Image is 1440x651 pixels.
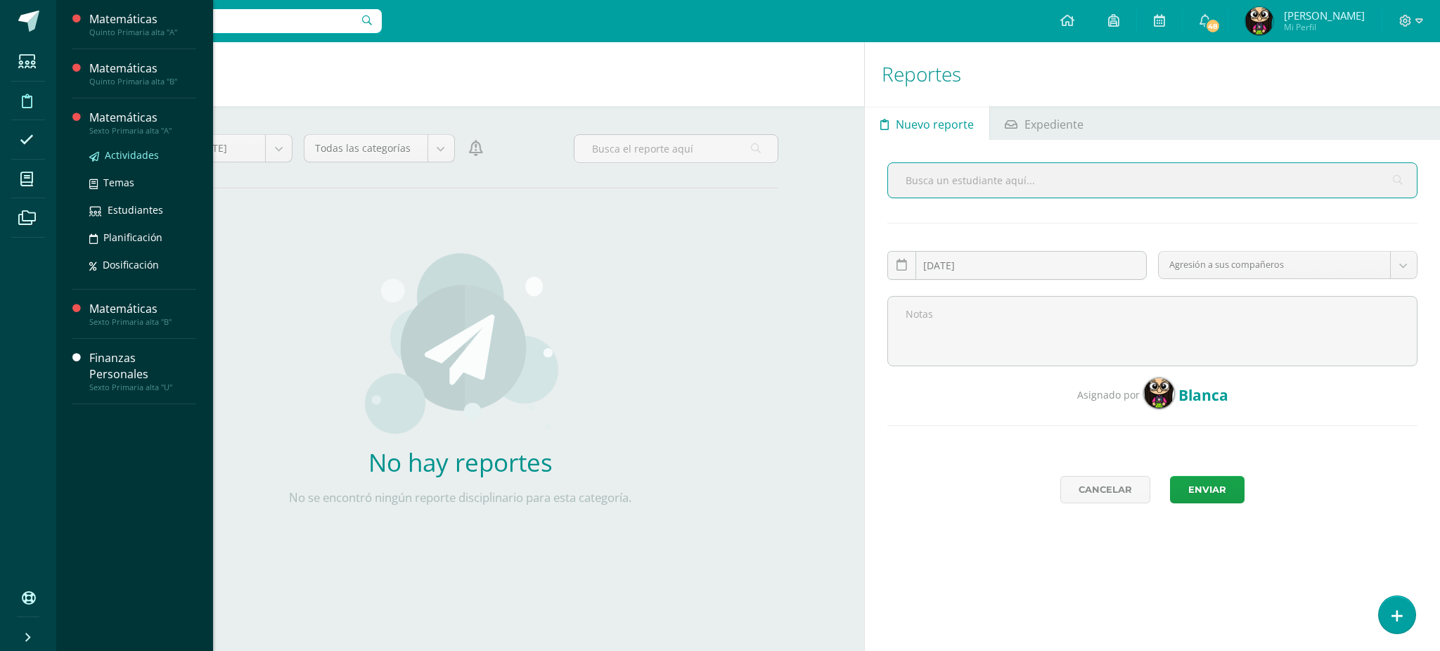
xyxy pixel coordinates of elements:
div: Sexto Primaria alta "U" [89,382,196,392]
span: Blanca [1178,385,1228,405]
div: Matemáticas [89,110,196,126]
a: MatemáticasQuinto Primaria alta "A" [89,11,196,37]
input: Busca un estudiante aquí... [888,163,1417,198]
p: No se encontró ningún reporte disciplinario para esta categoría. [253,490,668,505]
a: Nuevo reporte [865,106,989,140]
div: Finanzas Personales [89,350,196,382]
span: Estudiantes [108,203,163,217]
img: 541e079f71986267fcc673c356566b4f.png [1143,378,1175,409]
img: activities.png [361,252,560,434]
span: Asignado por [1077,388,1140,401]
span: Dosificación [103,258,159,271]
a: Dosificación [89,257,196,273]
span: Actividades [105,148,159,162]
div: Quinto Primaria alta "A" [89,27,196,37]
span: Expediente [1024,108,1084,141]
input: Busca el reporte aquí [574,135,778,162]
a: MatemáticasQuinto Primaria alta "B" [89,60,196,86]
a: Actividades [89,147,196,163]
span: Temas [103,176,134,189]
span: Nuevo reporte [896,108,974,141]
h1: Disciplina [73,42,847,106]
a: Finanzas PersonalesSexto Primaria alta "U" [89,350,196,392]
span: Todas las categorías [315,135,416,162]
span: 48 [1205,18,1221,34]
a: Expediente [990,106,1099,140]
input: Fecha de ocurrencia [888,252,1146,279]
div: Sexto Primaria alta "B" [89,317,196,327]
a: Temas [89,174,196,191]
h1: Reportes [882,42,1423,106]
img: 541e079f71986267fcc673c356566b4f.png [1245,7,1273,35]
input: Busca un usuario... [65,9,382,33]
span: Planificación [103,231,162,244]
h2: No hay reportes [253,446,668,479]
a: MatemáticasSexto Primaria alta "B" [89,301,196,327]
span: Agresión a sus compañeros [1169,252,1380,278]
a: Todas las categorías [304,135,454,162]
a: [DATE] y [DATE] [143,135,292,162]
div: Matemáticas [89,11,196,27]
span: [PERSON_NAME] [1284,8,1365,22]
a: Estudiantes [89,202,196,218]
span: Mi Perfil [1284,21,1365,33]
div: Matemáticas [89,60,196,77]
a: Agresión a sus compañeros [1159,252,1417,278]
div: Matemáticas [89,301,196,317]
a: Planificación [89,229,196,245]
a: Cancelar [1060,476,1150,503]
a: MatemáticasSexto Primaria alta "A" [89,110,196,136]
div: Quinto Primaria alta "B" [89,77,196,86]
button: Enviar [1170,476,1245,503]
div: Sexto Primaria alta "A" [89,126,196,136]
